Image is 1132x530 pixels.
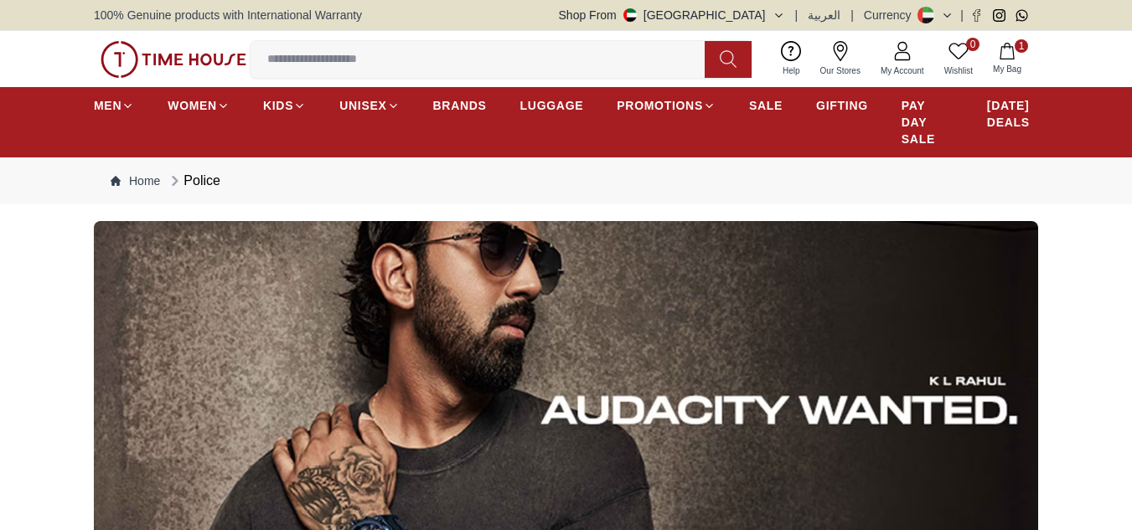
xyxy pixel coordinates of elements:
a: WOMEN [168,90,230,121]
a: GIFTING [816,90,868,121]
span: GIFTING [816,97,868,114]
a: LUGGAGE [520,90,584,121]
a: MEN [94,90,134,121]
span: Our Stores [814,64,867,77]
span: 1 [1015,39,1028,53]
span: Wishlist [938,64,980,77]
span: MEN [94,97,121,114]
span: PROMOTIONS [617,97,703,114]
span: [DATE] DEALS [987,97,1038,131]
span: KIDS [263,97,293,114]
span: Help [776,64,807,77]
span: PAY DAY SALE [902,97,954,147]
span: UNISEX [339,97,386,114]
span: LUGGAGE [520,97,584,114]
span: | [850,7,854,23]
a: PROMOTIONS [617,90,716,121]
div: Currency [864,7,918,23]
a: BRANDS [433,90,487,121]
a: Home [111,172,160,189]
a: [DATE] DEALS [987,90,1038,137]
a: Facebook [970,9,983,22]
button: Shop From[GEOGRAPHIC_DATA] [559,7,785,23]
button: العربية [808,7,840,23]
a: UNISEX [339,90,399,121]
img: ... [101,41,246,78]
span: SALE [749,97,783,114]
span: WOMEN [168,97,217,114]
a: Our Stores [810,38,871,80]
img: United Arab Emirates [623,8,637,22]
div: Police [167,171,220,191]
a: Instagram [993,9,1005,22]
a: KIDS [263,90,306,121]
a: Whatsapp [1016,9,1028,22]
span: My Account [874,64,931,77]
span: My Bag [986,63,1028,75]
span: 0 [966,38,980,51]
span: BRANDS [433,97,487,114]
span: | [960,7,964,23]
a: 0Wishlist [934,38,983,80]
a: SALE [749,90,783,121]
a: PAY DAY SALE [902,90,954,154]
button: 1My Bag [983,39,1031,79]
span: 100% Genuine products with International Warranty [94,7,362,23]
span: | [795,7,799,23]
a: Help [773,38,810,80]
nav: Breadcrumb [94,157,1038,204]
